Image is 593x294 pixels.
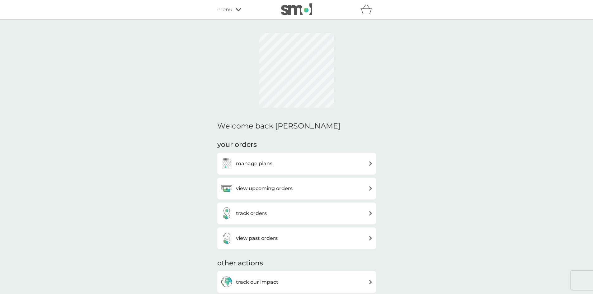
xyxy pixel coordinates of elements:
[217,122,341,131] h2: Welcome back [PERSON_NAME]
[236,160,272,168] h3: manage plans
[368,161,373,166] img: arrow right
[368,211,373,216] img: arrow right
[360,3,376,16] div: basket
[368,236,373,240] img: arrow right
[281,3,312,15] img: smol
[217,259,263,268] h3: other actions
[236,184,293,193] h3: view upcoming orders
[368,186,373,191] img: arrow right
[217,6,233,14] span: menu
[236,278,278,286] h3: track our impact
[368,280,373,284] img: arrow right
[236,234,278,242] h3: view past orders
[217,140,257,150] h3: your orders
[236,209,267,217] h3: track orders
